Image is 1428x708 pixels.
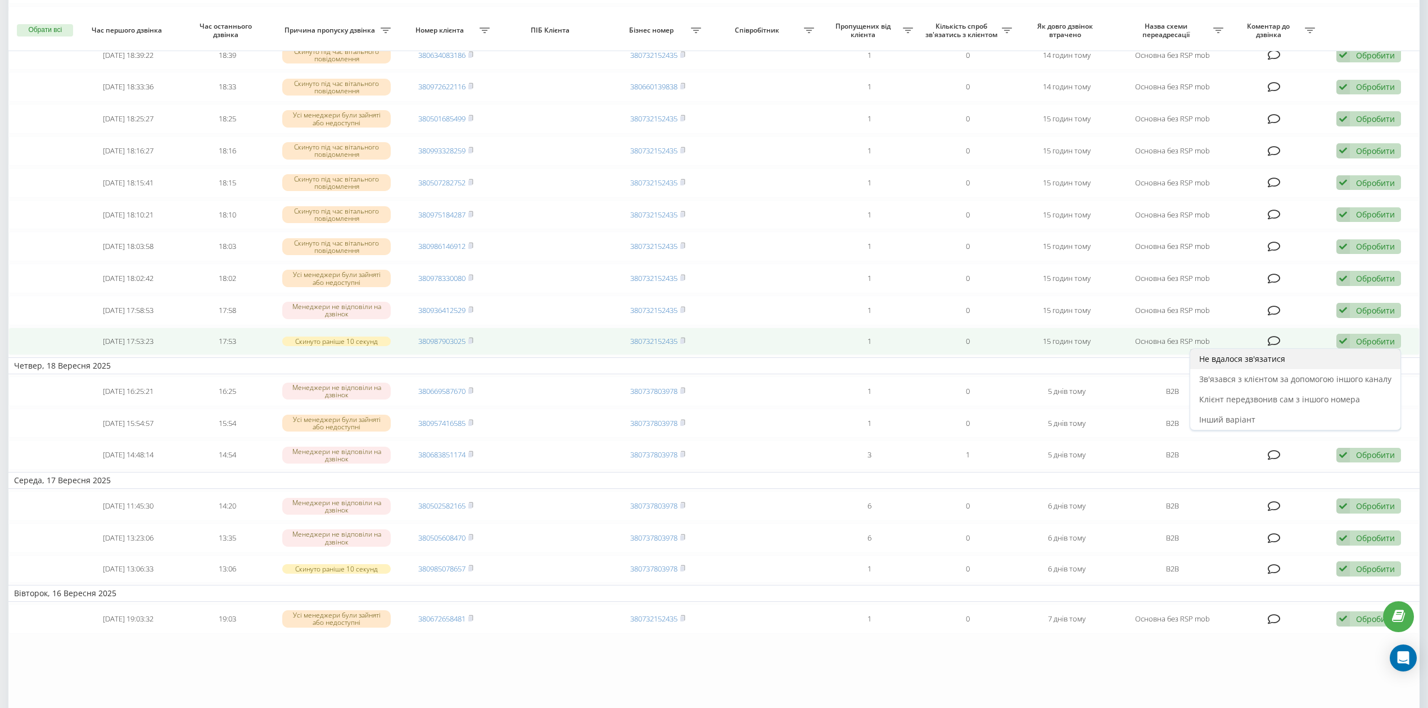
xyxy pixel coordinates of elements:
[418,241,466,251] a: 380986146912
[178,523,277,553] td: 13:35
[1116,168,1229,198] td: Основна без RSP mob
[282,110,391,127] div: Усі менеджери були зайняті або недоступні
[418,533,466,543] a: 380505608470
[1356,50,1395,61] div: Обробити
[1116,40,1229,70] td: Основна без RSP mob
[79,136,178,166] td: [DATE] 18:16:27
[820,523,919,553] td: 6
[178,104,277,134] td: 18:25
[630,114,677,124] a: 380732152435
[178,296,277,325] td: 17:58
[282,564,391,574] div: Скинуто раніше 10 секунд
[79,409,178,438] td: [DATE] 15:54:57
[178,40,277,70] td: 18:39
[919,40,1018,70] td: 0
[178,232,277,261] td: 18:03
[1199,394,1360,405] span: Клієнт передзвонив сам з іншого номера
[79,491,178,521] td: [DATE] 11:45:30
[1356,501,1395,511] div: Обробити
[1116,104,1229,134] td: Основна без RSP mob
[924,22,1002,39] span: Кількість спроб зв'язатись з клієнтом
[282,270,391,287] div: Усі менеджери були зайняті або недоступні
[1116,328,1229,355] td: Основна без RSP mob
[79,168,178,198] td: [DATE] 18:15:41
[79,440,178,470] td: [DATE] 14:48:14
[1116,440,1229,470] td: В2В
[282,238,391,255] div: Скинуто під час вітального повідомлення
[418,614,466,624] a: 380672658481
[712,26,804,35] span: Співробітник
[178,136,277,166] td: 18:16
[630,146,677,156] a: 380732152435
[1018,555,1117,583] td: 6 днів тому
[919,328,1018,355] td: 0
[919,264,1018,293] td: 0
[820,296,919,325] td: 1
[1018,409,1117,438] td: 5 днів тому
[614,26,692,35] span: Бізнес номер
[919,104,1018,134] td: 0
[1356,146,1395,156] div: Обробити
[820,136,919,166] td: 1
[1199,414,1255,425] span: Інший варіант
[919,555,1018,583] td: 0
[1390,645,1417,671] div: Open Intercom Messenger
[919,409,1018,438] td: 0
[1356,81,1395,92] div: Обробити
[178,168,277,198] td: 18:15
[282,337,391,346] div: Скинуто раніше 10 секунд
[1116,604,1229,634] td: Основна без RSP mob
[1356,336,1395,347] div: Обробити
[1356,564,1395,574] div: Обробити
[79,6,178,38] td: [DATE] 18:59:37
[1122,22,1213,39] span: Назва схеми переадресації
[1018,104,1117,134] td: 15 годин тому
[630,450,677,460] a: 380737803978
[418,501,466,511] a: 380502582165
[820,440,919,470] td: 3
[418,305,466,315] a: 380936412529
[1356,273,1395,284] div: Обробити
[1018,232,1117,261] td: 15 годин тому
[820,72,919,102] td: 1
[820,264,919,293] td: 1
[1356,305,1395,316] div: Обробити
[1116,491,1229,521] td: В2В
[919,604,1018,634] td: 0
[1018,136,1117,166] td: 15 годин тому
[178,264,277,293] td: 18:02
[630,501,677,511] a: 380737803978
[418,273,466,283] a: 380978330080
[1018,200,1117,230] td: 15 годин тому
[282,610,391,627] div: Усі менеджери були зайняті або недоступні
[418,386,466,396] a: 380669587670
[506,26,598,35] span: ПІБ Клієнта
[282,79,391,96] div: Скинуто під час вітального повідомлення
[1018,6,1117,38] td: 14 годин тому
[178,200,277,230] td: 18:10
[178,328,277,355] td: 17:53
[820,409,919,438] td: 1
[1116,409,1229,438] td: В2В
[1199,374,1391,384] span: Зв'язався з клієнтом за допомогою іншого каналу
[1018,440,1117,470] td: 5 днів тому
[1018,264,1117,293] td: 15 годин тому
[1116,555,1229,583] td: В2В
[1356,178,1395,188] div: Обробити
[17,24,73,37] button: Обрати всі
[178,491,277,521] td: 14:20
[630,241,677,251] a: 380732152435
[630,386,677,396] a: 380737803978
[919,6,1018,38] td: 0
[79,296,178,325] td: [DATE] 17:58:53
[820,555,919,583] td: 1
[820,491,919,521] td: 6
[282,174,391,191] div: Скинуто під час вітального повідомлення
[1356,450,1395,460] div: Обробити
[919,523,1018,553] td: 0
[820,6,919,38] td: 1
[8,472,1420,489] td: Середа, 17 Вересня 2025
[1116,136,1229,166] td: Основна без RSP mob
[418,114,466,124] a: 380501685499
[178,555,277,583] td: 13:06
